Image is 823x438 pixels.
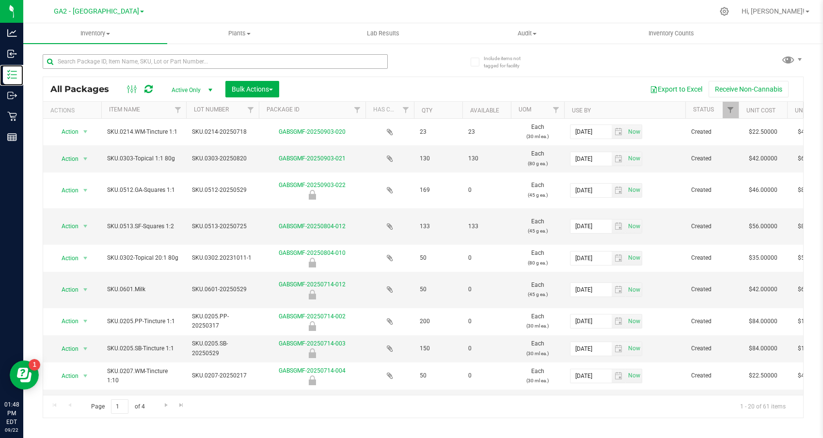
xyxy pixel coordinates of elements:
[107,127,180,137] span: SKU.0214.WM-Tincture 1:1
[626,152,642,166] span: select
[79,219,92,233] span: select
[4,426,19,434] p: 09/22
[53,251,79,265] span: Action
[107,367,180,385] span: SKU.0207.WM-Tincture 1:10
[468,222,505,231] span: 133
[626,342,642,356] span: Set Current date
[53,283,79,297] span: Action
[612,369,626,383] span: select
[723,102,739,118] a: Filter
[691,344,733,353] span: Created
[279,182,346,188] a: GABSGMF-20250903-022
[257,348,367,358] div: Newly Received
[354,29,412,38] span: Lab Results
[739,208,787,245] td: $56.00000
[50,107,97,114] div: Actions
[420,344,457,353] span: 150
[517,226,558,235] p: (45 g ea.)
[612,283,626,297] span: select
[612,125,626,139] span: select
[79,184,92,197] span: select
[691,285,733,294] span: Created
[53,184,79,197] span: Action
[718,7,730,16] div: Manage settings
[23,29,167,38] span: Inventory
[420,317,457,326] span: 200
[159,399,173,412] a: Go to the next page
[691,127,733,137] span: Created
[517,290,558,299] p: (45 g ea.)
[79,251,92,265] span: select
[398,102,414,118] a: Filter
[626,125,642,139] span: select
[691,317,733,326] span: Created
[626,251,642,265] span: select
[739,335,787,362] td: $84.00000
[43,54,388,69] input: Search Package ID, Item Name, SKU, Lot or Part Number...
[517,249,558,267] span: Each
[4,400,19,426] p: 01:48 PM EDT
[420,371,457,380] span: 50
[644,81,709,97] button: Export to Excel
[23,23,167,44] a: Inventory
[517,394,558,412] span: Each
[517,132,558,141] p: (30 ml ea.)
[243,102,259,118] a: Filter
[174,399,189,412] a: Go to the last page
[517,149,558,168] span: Each
[192,339,253,358] span: SKU.0205.SB-20250529
[107,186,180,195] span: SKU.0512.GA-Squares 1:1
[7,132,17,142] inline-svg: Reports
[225,81,279,97] button: Bulk Actions
[739,172,787,209] td: $46.00000
[635,29,707,38] span: Inventory Counts
[420,127,457,137] span: 23
[50,84,119,94] span: All Packages
[79,283,92,297] span: select
[468,371,505,380] span: 0
[626,369,642,383] span: select
[83,399,153,414] span: Page of 4
[107,344,180,353] span: SKU.0205.SB-Tincture 1:1
[192,312,253,330] span: SKU.0205.PP-20250317
[257,375,367,385] div: Newly Received
[739,272,787,308] td: $42.00000
[612,152,626,166] span: select
[279,281,346,288] a: GABSGMF-20250714-012
[626,152,642,166] span: Set Current date
[257,290,367,299] div: Newly Received
[79,369,92,383] span: select
[691,253,733,263] span: Created
[279,128,346,135] a: GABSGMF-20250903-020
[192,371,253,380] span: SKU.0207-20250217
[548,102,564,118] a: Filter
[54,7,139,16] span: GA2 - [GEOGRAPHIC_DATA]
[420,154,457,163] span: 130
[626,314,642,328] span: Set Current date
[192,253,253,263] span: SKU.0302.20231011-1
[455,23,599,44] a: Audit
[626,283,642,297] span: select
[257,321,367,331] div: Newly Received
[111,399,128,414] input: 1
[107,394,180,412] span: SKU.0210.WM-Tincture 1:10
[468,253,505,263] span: 0
[7,111,17,121] inline-svg: Retail
[739,245,787,272] td: $35.00000
[739,308,787,335] td: $84.00000
[517,349,558,358] p: (30 ml ea.)
[192,127,253,137] span: SKU.0214-20250718
[612,314,626,328] span: select
[109,106,140,113] a: Item Name
[599,23,743,44] a: Inventory Counts
[420,186,457,195] span: 169
[311,23,455,44] a: Lab Results
[691,222,733,231] span: Created
[626,184,642,197] span: select
[517,159,558,168] p: (80 g ea.)
[279,155,346,162] a: GABSGMF-20250903-021
[192,222,253,231] span: SKU.0513-20250725
[739,390,787,417] td: $22.50000
[739,119,787,145] td: $22.50000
